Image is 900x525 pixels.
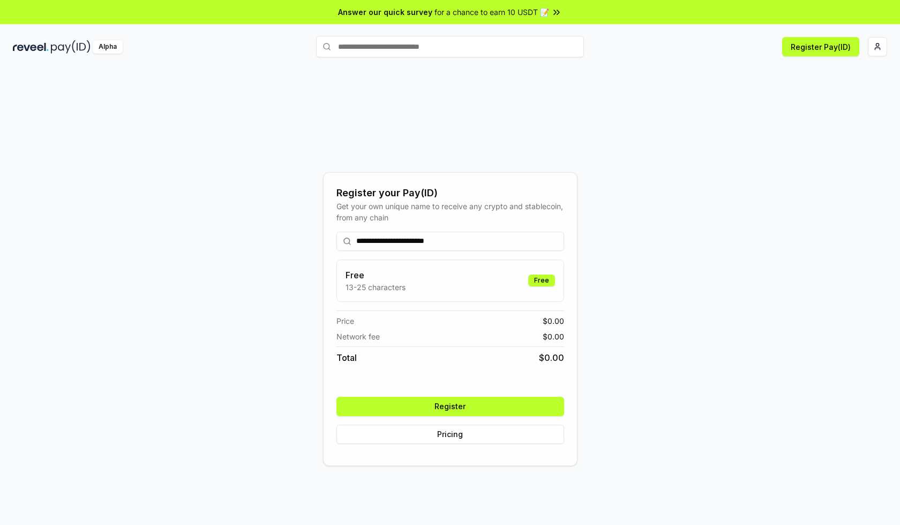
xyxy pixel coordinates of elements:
span: Price [336,315,354,327]
button: Register [336,397,564,416]
div: Get your own unique name to receive any crypto and stablecoin, from any chain [336,201,564,223]
div: Free [528,275,555,286]
div: Alpha [93,40,123,54]
img: pay_id [51,40,91,54]
img: reveel_dark [13,40,49,54]
div: Register your Pay(ID) [336,186,564,201]
span: $ 0.00 [543,315,564,327]
p: 13-25 characters [346,282,406,293]
span: Total [336,351,357,364]
button: Register Pay(ID) [782,37,859,56]
span: Answer our quick survey [338,6,432,18]
h3: Free [346,269,406,282]
span: for a chance to earn 10 USDT 📝 [434,6,549,18]
button: Pricing [336,425,564,444]
span: $ 0.00 [543,331,564,342]
span: $ 0.00 [539,351,564,364]
span: Network fee [336,331,380,342]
